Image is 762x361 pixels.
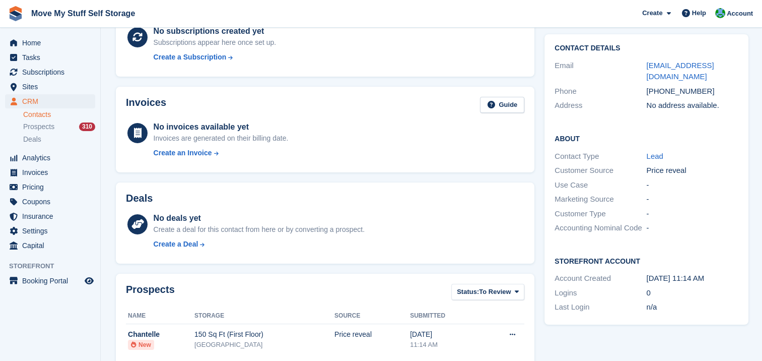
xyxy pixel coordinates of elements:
[23,135,41,144] span: Deals
[555,165,646,176] div: Customer Source
[5,195,95,209] a: menu
[646,61,714,81] a: [EMAIL_ADDRESS][DOMAIN_NAME]
[555,256,738,266] h2: Storefront Account
[555,60,646,83] div: Email
[646,165,738,176] div: Price reveal
[410,329,481,340] div: [DATE]
[8,6,23,21] img: stora-icon-8386f47178a22dfd0bd8f6a31ec36ba5ce8667c1dd55bd0f319d3a0aa187defe.svg
[154,212,365,224] div: No deals yet
[23,134,95,145] a: Deals
[23,122,95,132] a: Prospects 310
[154,224,365,235] div: Create a deal for this contact from here or by converting a prospect.
[22,151,83,165] span: Analytics
[555,273,646,284] div: Account Created
[9,261,100,271] span: Storefront
[194,308,334,324] th: Storage
[646,208,738,220] div: -
[555,44,738,52] h2: Contact Details
[154,25,276,37] div: No subscriptions created yet
[646,222,738,234] div: -
[334,308,410,324] th: Source
[126,193,153,204] h2: Deals
[154,52,276,63] a: Create a Subscription
[5,209,95,223] a: menu
[5,224,95,238] a: menu
[642,8,662,18] span: Create
[126,308,194,324] th: Name
[154,37,276,48] div: Subscriptions appear here once set up.
[5,165,95,179] a: menu
[410,308,481,324] th: Submitted
[5,94,95,108] a: menu
[5,180,95,194] a: menu
[5,36,95,50] a: menu
[727,9,753,19] span: Account
[194,340,334,350] div: [GEOGRAPHIC_DATA]
[22,80,83,94] span: Sites
[646,302,738,313] div: n/a
[555,133,738,143] h2: About
[479,287,511,297] span: To Review
[646,194,738,205] div: -
[23,122,54,132] span: Prospects
[555,179,646,191] div: Use Case
[22,224,83,238] span: Settings
[23,110,95,119] a: Contacts
[5,80,95,94] a: menu
[555,302,646,313] div: Last Login
[555,194,646,205] div: Marketing Source
[22,94,83,108] span: CRM
[128,340,154,350] li: New
[646,287,738,299] div: 0
[5,151,95,165] a: menu
[126,284,175,303] h2: Prospects
[5,50,95,65] a: menu
[646,86,738,97] div: [PHONE_NUMBER]
[480,97,524,113] a: Guide
[22,165,83,179] span: Invoices
[555,86,646,97] div: Phone
[154,148,212,158] div: Create an Invoice
[128,329,194,340] div: Chantelle
[27,5,139,22] a: Move My Stuff Self Storage
[5,274,95,288] a: menu
[410,340,481,350] div: 11:14 AM
[154,133,289,144] div: Invoices are generated on their billing date.
[83,275,95,287] a: Preview store
[79,123,95,131] div: 310
[5,238,95,253] a: menu
[646,100,738,111] div: No address available.
[457,287,479,297] span: Status:
[22,65,83,79] span: Subscriptions
[334,329,410,340] div: Price reveal
[451,284,524,300] button: Status: To Review
[555,100,646,111] div: Address
[154,121,289,133] div: No invoices available yet
[194,329,334,340] div: 150 Sq Ft (First Floor)
[646,273,738,284] div: [DATE] 11:14 AM
[555,151,646,162] div: Contact Type
[22,36,83,50] span: Home
[154,239,365,250] a: Create a Deal
[22,209,83,223] span: Insurance
[22,195,83,209] span: Coupons
[555,222,646,234] div: Accounting Nominal Code
[22,274,83,288] span: Booking Portal
[715,8,725,18] img: Dan
[126,97,166,113] h2: Invoices
[154,239,198,250] div: Create a Deal
[646,152,663,160] a: Lead
[22,50,83,65] span: Tasks
[22,238,83,253] span: Capital
[646,179,738,191] div: -
[154,148,289,158] a: Create an Invoice
[154,52,227,63] div: Create a Subscription
[555,287,646,299] div: Logins
[22,180,83,194] span: Pricing
[692,8,706,18] span: Help
[5,65,95,79] a: menu
[555,208,646,220] div: Customer Type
